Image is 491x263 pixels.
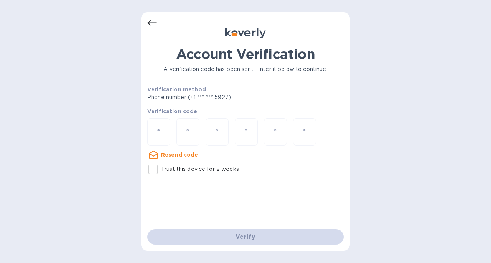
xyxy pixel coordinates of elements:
[161,152,198,158] u: Resend code
[147,65,344,73] p: A verification code has been sent. Enter it below to continue.
[147,93,290,101] p: Phone number (+1 *** *** 5927)
[147,46,344,62] h1: Account Verification
[147,86,206,93] b: Verification method
[147,108,344,115] p: Verification code
[161,165,239,173] p: Trust this device for 2 weeks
